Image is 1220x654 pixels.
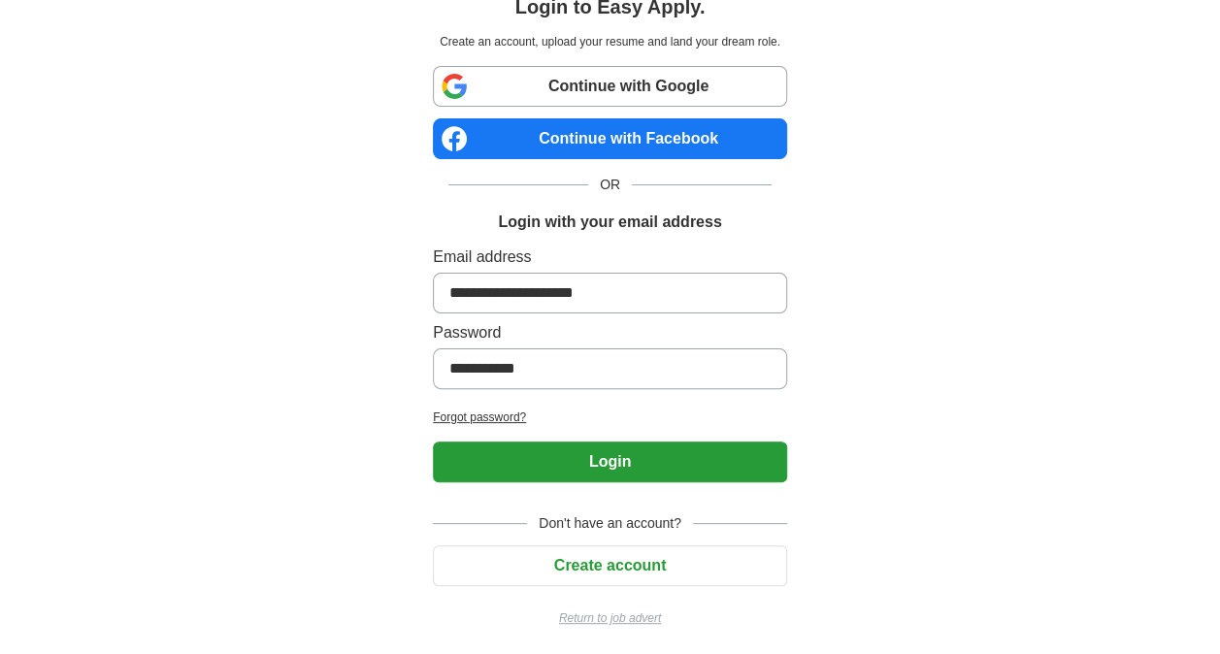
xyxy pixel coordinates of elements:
[433,321,787,344] label: Password
[433,557,787,573] a: Create account
[498,211,721,234] h1: Login with your email address
[437,33,783,50] p: Create an account, upload your resume and land your dream role.
[433,118,787,159] a: Continue with Facebook
[433,409,787,426] a: Forgot password?
[588,175,632,195] span: OR
[527,513,693,534] span: Don't have an account?
[433,545,787,586] button: Create account
[433,441,787,482] button: Login
[433,609,787,627] a: Return to job advert
[433,66,787,107] a: Continue with Google
[433,245,787,269] label: Email address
